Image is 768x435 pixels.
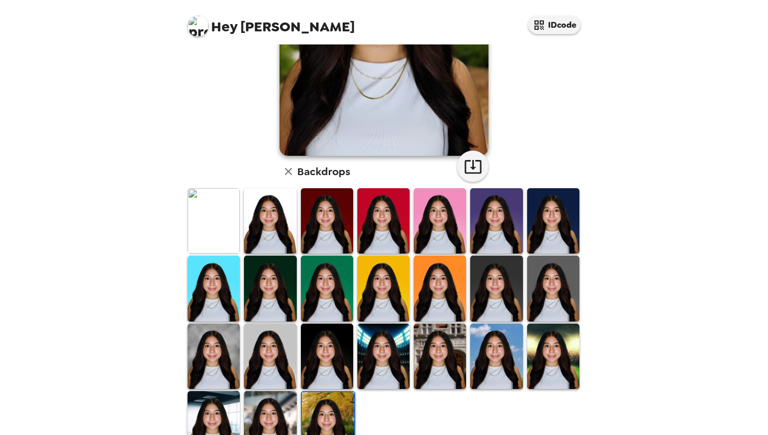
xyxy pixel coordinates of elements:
span: [PERSON_NAME] [188,10,355,34]
img: profile pic [188,16,208,37]
h6: Backdrops [297,163,350,180]
button: IDcode [528,16,580,34]
span: Hey [211,17,237,36]
img: Original [188,188,240,254]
